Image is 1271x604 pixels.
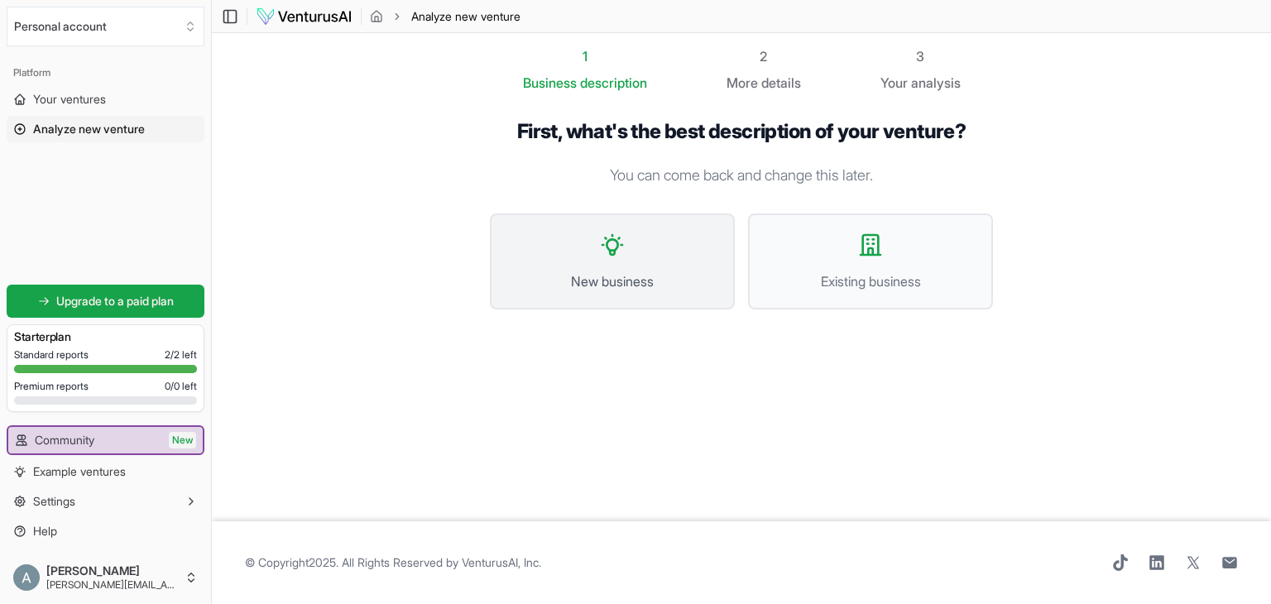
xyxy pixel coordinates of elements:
button: [PERSON_NAME][PERSON_NAME][EMAIL_ADDRESS][PERSON_NAME][DOMAIN_NAME] [7,558,204,597]
div: 3 [880,46,961,66]
span: 0 / 0 left [165,380,197,393]
span: description [580,74,647,91]
span: Your ventures [33,91,106,108]
button: Settings [7,488,204,515]
span: Business [523,73,577,93]
span: Settings [33,493,75,510]
a: Upgrade to a paid plan [7,285,204,318]
a: CommunityNew [8,427,203,453]
span: Standard reports [14,348,89,362]
span: details [761,74,801,91]
div: Platform [7,60,204,86]
span: Help [33,523,57,539]
h1: First, what's the best description of your venture? [490,119,993,144]
span: Analyze new venture [411,8,520,25]
button: Existing business [748,213,993,309]
span: Example ventures [33,463,126,480]
span: New business [508,271,717,291]
div: 1 [523,46,647,66]
a: Your ventures [7,86,204,113]
a: Example ventures [7,458,204,485]
span: [PERSON_NAME][EMAIL_ADDRESS][PERSON_NAME][DOMAIN_NAME] [46,578,178,592]
span: © Copyright 2025 . All Rights Reserved by . [245,554,541,571]
span: Community [35,432,94,448]
button: Select an organization [7,7,204,46]
span: New [169,432,196,448]
img: logo [256,7,353,26]
h3: Starter plan [14,328,197,345]
nav: breadcrumb [370,8,520,25]
button: New business [490,213,735,309]
span: Your [880,73,908,93]
span: 2 / 2 left [165,348,197,362]
a: Analyze new venture [7,116,204,142]
span: Upgrade to a paid plan [56,293,174,309]
div: 2 [727,46,801,66]
span: Existing business [766,271,975,291]
span: analysis [911,74,961,91]
p: You can come back and change this later. [490,164,993,187]
span: Analyze new venture [33,121,145,137]
a: VenturusAI, Inc [462,555,539,569]
a: Help [7,518,204,544]
span: More [727,73,758,93]
span: [PERSON_NAME] [46,563,178,578]
span: Premium reports [14,380,89,393]
img: ACg8ocI7dH-sxqzZetsgQHJtFDw422j3q2cfuO7SNd3iOqkmMzPxxA=s96-c [13,564,40,591]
